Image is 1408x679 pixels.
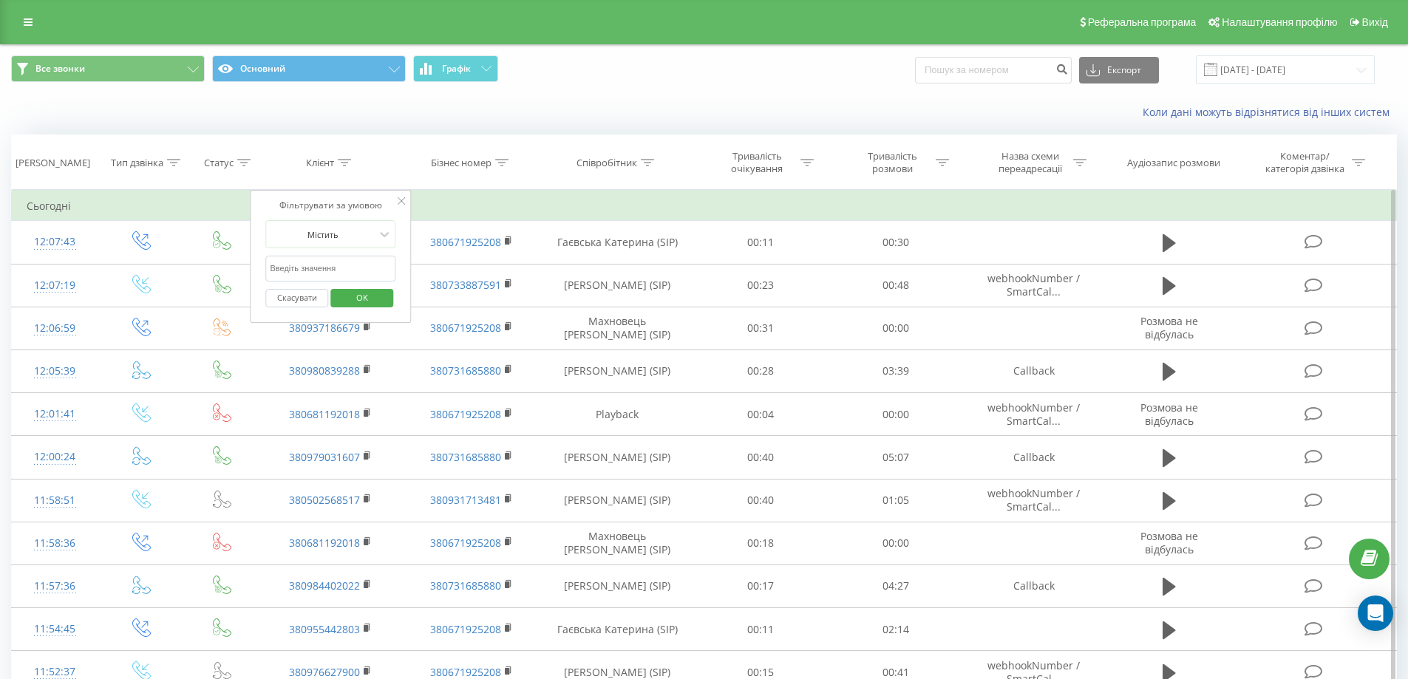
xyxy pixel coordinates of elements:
a: 380980839288 [289,364,360,378]
td: [PERSON_NAME] (SIP) [542,264,693,307]
td: 05:07 [829,436,964,479]
span: webhookNumber / SmartCal... [987,486,1080,513]
td: Callback [963,349,1103,392]
a: 380984402022 [289,579,360,593]
a: 380671925208 [430,407,501,421]
button: Експорт [1079,57,1159,83]
td: 00:28 [693,349,829,392]
div: 12:05:39 [27,357,84,386]
a: 380731685880 [430,450,501,464]
td: 01:05 [829,479,964,522]
div: 11:58:36 [27,529,84,558]
button: Скасувати [266,289,329,307]
td: 00:00 [829,393,964,436]
div: 11:58:51 [27,486,84,515]
td: 00:17 [693,564,829,607]
div: 11:57:36 [27,572,84,601]
div: Тривалість очікування [718,150,797,175]
td: 00:40 [693,479,829,522]
td: [PERSON_NAME] (SIP) [542,349,693,392]
td: Сьогодні [12,191,1397,221]
a: 380733887591 [430,278,501,292]
div: 12:07:43 [27,228,84,256]
td: 00:31 [693,307,829,349]
td: 00:48 [829,264,964,307]
a: 380976627900 [289,665,360,679]
div: Назва схеми переадресації [990,150,1069,175]
a: 380955442803 [289,622,360,636]
div: 11:54:45 [27,615,84,644]
div: 12:00:24 [27,443,84,471]
td: 04:27 [829,564,964,607]
td: 03:39 [829,349,964,392]
span: Розмова не відбулась [1140,314,1198,341]
input: Введіть значення [266,256,396,282]
a: 380681192018 [289,407,360,421]
td: Callback [963,436,1103,479]
span: Вихід [1362,16,1388,28]
td: 00:23 [693,264,829,307]
td: 00:40 [693,436,829,479]
td: [PERSON_NAME] (SIP) [542,564,693,607]
div: Співробітник [577,157,637,169]
td: Гаєвська Катерина (SIP) [542,608,693,651]
a: 380671925208 [430,536,501,550]
div: 12:01:41 [27,400,84,429]
span: Все звонки [35,63,85,75]
span: Розмова не відбулась [1140,529,1198,556]
div: Open Intercom Messenger [1358,596,1393,631]
a: 380937186679 [289,321,360,335]
div: Фільтрувати за умовою [266,198,396,213]
td: 00:11 [693,608,829,651]
td: 02:14 [829,608,964,651]
a: 380671925208 [430,665,501,679]
span: Налаштування профілю [1222,16,1337,28]
td: Махновець [PERSON_NAME] (SIP) [542,522,693,564]
a: 380979031607 [289,450,360,464]
div: 12:07:19 [27,271,84,300]
span: Графік [442,64,471,74]
button: Все звонки [11,55,205,82]
div: Коментар/категорія дзвінка [1262,150,1348,175]
div: 12:06:59 [27,314,84,343]
td: Playback [542,393,693,436]
div: Тип дзвінка [111,157,163,169]
div: Бізнес номер [431,157,492,169]
a: 380931713481 [430,493,501,507]
td: 00:18 [693,522,829,564]
a: 380502568517 [289,493,360,507]
a: 380731685880 [430,364,501,378]
span: webhookNumber / SmartCal... [987,271,1080,298]
td: Callback [963,564,1103,607]
div: Аудіозапис розмови [1127,157,1220,169]
div: Клієнт [306,157,334,169]
td: 00:30 [829,221,964,264]
span: OK [341,286,383,309]
td: Гаєвська Катерина (SIP) [542,221,693,264]
button: OK [330,289,393,307]
div: Тривалість розмови [853,150,932,175]
a: 380671925208 [430,622,501,636]
span: Реферальна програма [1088,16,1197,28]
span: webhookNumber / SmartCal... [987,400,1080,428]
td: 00:04 [693,393,829,436]
a: Коли дані можуть відрізнятися вiд інших систем [1143,105,1397,119]
button: Графік [413,55,498,82]
a: 380731685880 [430,579,501,593]
span: Розмова не відбулась [1140,400,1198,428]
a: 380671925208 [430,235,501,249]
td: 00:11 [693,221,829,264]
td: [PERSON_NAME] (SIP) [542,436,693,479]
div: Статус [204,157,234,169]
button: Основний [212,55,406,82]
td: [PERSON_NAME] (SIP) [542,479,693,522]
td: 00:00 [829,307,964,349]
td: 00:00 [829,522,964,564]
input: Пошук за номером [915,57,1072,83]
td: Махновець [PERSON_NAME] (SIP) [542,307,693,349]
a: 380671925208 [430,321,501,335]
div: [PERSON_NAME] [16,157,90,169]
a: 380681192018 [289,536,360,550]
